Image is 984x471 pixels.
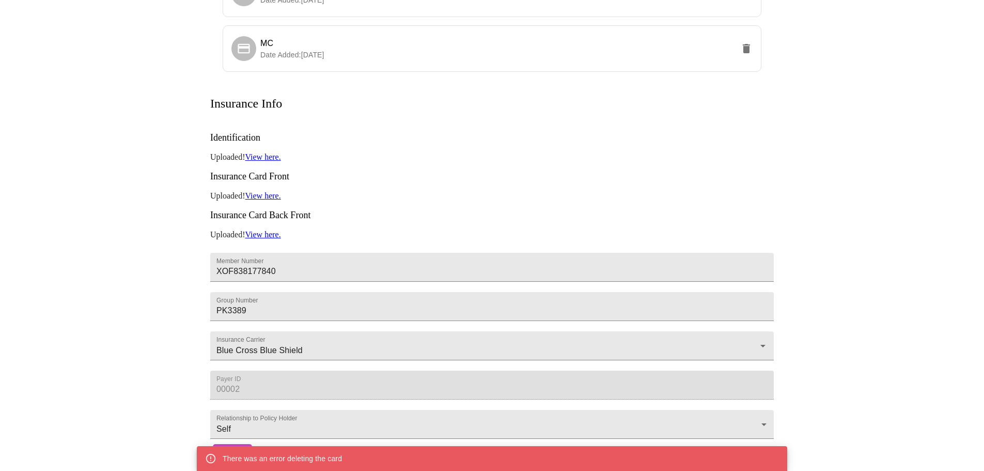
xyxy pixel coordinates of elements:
div: There was an error deleting the card [223,449,342,468]
h3: Insurance Info [210,97,282,111]
p: Uploaded! [210,230,774,239]
span: Date Added: [DATE] [260,51,324,59]
p: Uploaded! [210,191,774,201]
h3: Insurance Card Back Front [210,210,774,221]
button: Open [756,339,770,353]
a: View here. [245,230,280,239]
h3: Insurance Card Front [210,171,774,182]
a: View here. [245,153,280,161]
h3: Identification [210,132,774,143]
button: delete [734,36,759,61]
span: MC [260,39,273,48]
button: Save [213,444,252,462]
a: View here. [245,191,280,200]
div: Self [210,410,774,439]
p: Uploaded! [210,153,774,162]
